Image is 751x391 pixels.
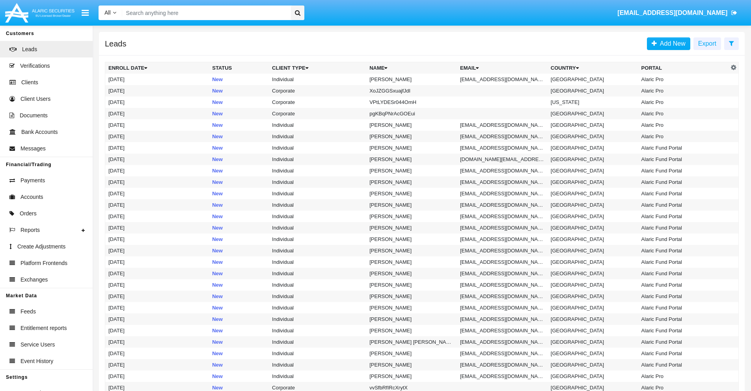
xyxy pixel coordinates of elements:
[638,211,729,222] td: Alaric Fund Portal
[269,256,366,268] td: Individual
[105,371,209,382] td: [DATE]
[105,96,209,108] td: [DATE]
[638,279,729,291] td: Alaric Fund Portal
[617,9,727,16] span: [EMAIL_ADDRESS][DOMAIN_NAME]
[638,62,729,74] th: Portal
[269,131,366,142] td: Individual
[366,142,457,154] td: [PERSON_NAME]
[269,108,366,119] td: Corporate
[20,259,67,267] span: Platform Frontends
[209,142,269,154] td: New
[20,308,36,316] span: Feeds
[638,359,729,371] td: Alaric Fund Portal
[548,119,638,131] td: [GEOGRAPHIC_DATA]
[638,176,729,188] td: Alaric Fund Portal
[548,371,638,382] td: [GEOGRAPHIC_DATA]
[548,62,638,74] th: Country
[20,276,48,284] span: Exchanges
[366,165,457,176] td: [PERSON_NAME]
[457,291,548,302] td: [EMAIL_ADDRESS][DOMAIN_NAME]
[638,336,729,348] td: Alaric Fund Portal
[209,371,269,382] td: New
[638,325,729,336] td: Alaric Fund Portal
[366,74,457,85] td: [PERSON_NAME]
[269,188,366,199] td: Individual
[638,131,729,142] td: Alaric Pro
[366,62,457,74] th: Name
[548,176,638,188] td: [GEOGRAPHIC_DATA]
[548,256,638,268] td: [GEOGRAPHIC_DATA]
[105,348,209,359] td: [DATE]
[548,222,638,233] td: [GEOGRAPHIC_DATA]
[366,313,457,325] td: [PERSON_NAME]
[269,336,366,348] td: Individual
[548,233,638,245] td: [GEOGRAPHIC_DATA]
[269,245,366,256] td: Individual
[269,142,366,154] td: Individual
[209,359,269,371] td: New
[638,165,729,176] td: Alaric Fund Portal
[457,188,548,199] td: [EMAIL_ADDRESS][DOMAIN_NAME]
[457,359,548,371] td: [EMAIL_ADDRESS][DOMAIN_NAME]
[457,74,548,85] td: [EMAIL_ADDRESS][DOMAIN_NAME]
[269,165,366,176] td: Individual
[548,279,638,291] td: [GEOGRAPHIC_DATA]
[209,154,269,165] td: New
[366,233,457,245] td: [PERSON_NAME]
[105,62,209,74] th: Enroll Date
[20,62,50,70] span: Verifications
[366,222,457,233] td: [PERSON_NAME]
[457,154,548,165] td: [DOMAIN_NAME][EMAIL_ADDRESS][DOMAIN_NAME]
[269,279,366,291] td: Individual
[105,313,209,325] td: [DATE]
[638,96,729,108] td: Alaric Pro
[457,245,548,256] td: [EMAIL_ADDRESS][DOMAIN_NAME]
[209,245,269,256] td: New
[269,211,366,222] td: Individual
[638,154,729,165] td: Alaric Fund Portal
[638,302,729,313] td: Alaric Fund Portal
[209,199,269,211] td: New
[457,302,548,313] td: [EMAIL_ADDRESS][DOMAIN_NAME]
[366,119,457,131] td: [PERSON_NAME]
[638,119,729,131] td: Alaric Pro
[209,222,269,233] td: New
[366,336,457,348] td: [PERSON_NAME] [PERSON_NAME]
[269,176,366,188] td: Individual
[209,325,269,336] td: New
[548,85,638,96] td: [GEOGRAPHIC_DATA]
[638,256,729,268] td: Alaric Fund Portal
[693,37,721,50] button: Export
[269,96,366,108] td: Corporate
[209,211,269,222] td: New
[366,96,457,108] td: VPtLYDESr044OmH
[366,279,457,291] td: [PERSON_NAME]
[269,348,366,359] td: Individual
[457,165,548,176] td: [EMAIL_ADDRESS][DOMAIN_NAME]
[457,131,548,142] td: [EMAIL_ADDRESS][DOMAIN_NAME]
[20,209,37,218] span: Orders
[209,62,269,74] th: Status
[269,359,366,371] td: Individual
[17,243,65,251] span: Create Adjustments
[105,142,209,154] td: [DATE]
[548,211,638,222] td: [GEOGRAPHIC_DATA]
[21,78,38,87] span: Clients
[457,62,548,74] th: Email
[647,37,690,50] a: Add New
[209,348,269,359] td: New
[269,313,366,325] td: Individual
[269,154,366,165] td: Individual
[548,154,638,165] td: [GEOGRAPHIC_DATA]
[614,2,741,24] a: [EMAIL_ADDRESS][DOMAIN_NAME]
[657,40,686,47] span: Add New
[105,222,209,233] td: [DATE]
[20,145,46,153] span: Messages
[457,233,548,245] td: [EMAIL_ADDRESS][DOMAIN_NAME]
[209,131,269,142] td: New
[209,302,269,313] td: New
[22,45,37,54] span: Leads
[105,279,209,291] td: [DATE]
[209,336,269,348] td: New
[105,291,209,302] td: [DATE]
